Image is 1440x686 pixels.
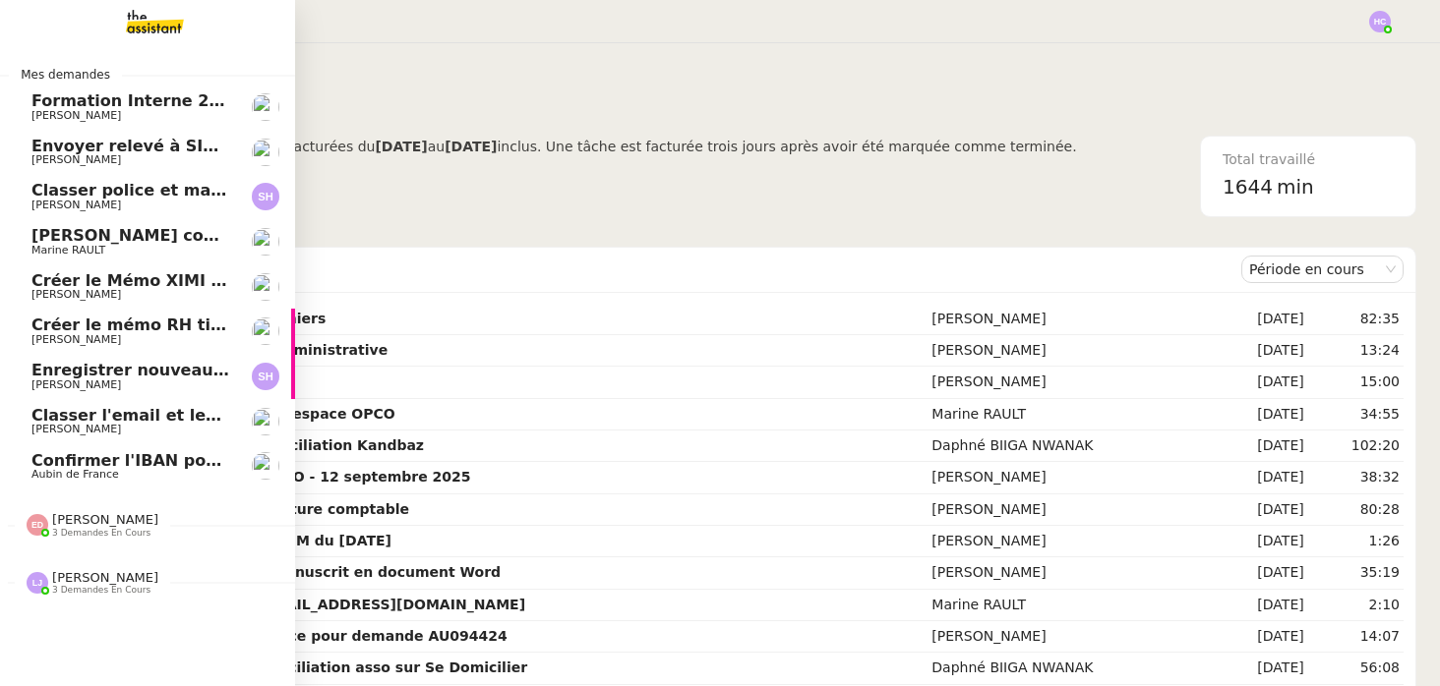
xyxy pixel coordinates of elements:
[928,304,1215,335] td: [PERSON_NAME]
[1216,430,1308,462] td: [DATE]
[928,621,1215,653] td: [PERSON_NAME]
[1308,526,1404,557] td: 1:26
[928,653,1215,684] td: Daphné BIIGA NWANAK
[52,570,158,585] span: [PERSON_NAME]
[31,406,286,425] span: Classer l'email et les fichiers
[1308,621,1404,653] td: 14:07
[1308,653,1404,684] td: 56:08
[1216,335,1308,367] td: [DATE]
[1216,399,1308,430] td: [DATE]
[31,271,459,290] span: Créer le Mémo XIMI « Ma première facturation »
[31,468,119,481] span: Aubin de France
[31,288,121,301] span: [PERSON_NAME]
[928,335,1215,367] td: [PERSON_NAME]
[31,333,121,346] span: [PERSON_NAME]
[428,139,445,154] span: au
[252,273,279,301] img: users%2FIoBAolhPL9cNaVKpLOfSBrcGcwi2%2Favatar%2F50a6465f-3fe2-4509-b080-1d8d3f65d641
[27,514,48,536] img: svg
[928,590,1215,621] td: Marine RAULT
[1216,621,1308,653] td: [DATE]
[52,585,150,596] span: 3 demandes en cours
[1249,257,1396,282] nz-select-item: Période en cours
[31,181,362,200] span: Classer police et mandat dans brokin
[252,317,279,345] img: users%2FIoBAolhPL9cNaVKpLOfSBrcGcwi2%2Favatar%2F50a6465f-3fe2-4509-b080-1d8d3f65d641
[1369,11,1391,32] img: svg
[928,430,1215,462] td: Daphné BIIGA NWANAK
[103,406,395,422] strong: Déposer documents sur espace OPCO
[1223,148,1394,171] div: Total travaillé
[31,361,362,379] span: Enregistrer nouveau client et contrat
[1216,367,1308,398] td: [DATE]
[1308,399,1404,430] td: 34:55
[103,659,527,675] strong: Compléter dossier domiciliation asso sur Se Domicilier
[103,564,501,580] strong: Transcrire le courrier manuscrit en document Word
[9,65,122,85] span: Mes demandes
[1216,526,1308,557] td: [DATE]
[445,139,497,154] b: [DATE]
[31,244,105,257] span: Marine RAULT
[1308,430,1404,462] td: 102:20
[1216,557,1308,589] td: [DATE]
[103,628,508,644] strong: Contacter Generali France pour demande AU094424
[252,452,279,480] img: users%2FSclkIUIAuBOhhDrbgjtrSikBoD03%2Favatar%2F48cbc63d-a03d-4817-b5bf-7f7aeed5f2a9
[928,367,1215,398] td: [PERSON_NAME]
[252,228,279,256] img: users%2Fo4K84Ijfr6OOM0fa5Hz4riIOf4g2%2Favatar%2FChatGPT%20Image%201%20aou%CC%82t%202025%2C%2010_2...
[1216,304,1308,335] td: [DATE]
[1216,590,1308,621] td: [DATE]
[252,93,279,121] img: users%2Fa6PbEmLwvGXylUqKytRPpDpAx153%2Favatar%2Ffanny.png
[1308,304,1404,335] td: 82:35
[1216,494,1308,526] td: [DATE]
[31,451,372,470] span: Confirmer l'IBAN pour remboursement
[1216,653,1308,684] td: [DATE]
[99,250,1241,289] div: Demandes
[52,528,150,539] span: 3 demandes en cours
[31,423,121,435] span: [PERSON_NAME]
[252,139,279,166] img: users%2FWH1OB8fxGAgLOjAz1TtlPPgOcGL2%2Favatar%2F32e28291-4026-4208-b892-04f74488d877
[497,139,1076,154] span: inclus. Une tâche est facturée trois jours après avoir été marquée comme terminée.
[1308,367,1404,398] td: 15:00
[928,494,1215,526] td: [PERSON_NAME]
[252,408,279,435] img: users%2FNmPW3RcGagVdwlUj0SIRjiM8zA23%2Favatar%2Fb3e8f68e-88d8-429d-a2bd-00fb6f2d12db
[252,363,279,390] img: svg
[31,153,121,166] span: [PERSON_NAME]
[928,462,1215,493] td: [PERSON_NAME]
[928,557,1215,589] td: [PERSON_NAME]
[31,378,121,391] span: [PERSON_NAME]
[103,597,525,612] strong: Envoyer un email à [EMAIL_ADDRESS][DOMAIN_NAME]
[1277,171,1314,203] span: min
[52,512,158,527] span: [PERSON_NAME]
[31,199,121,211] span: [PERSON_NAME]
[1216,462,1308,493] td: [DATE]
[1308,335,1404,367] td: 13:24
[928,526,1215,557] td: [PERSON_NAME]
[252,183,279,210] img: svg
[1308,590,1404,621] td: 2:10
[928,399,1215,430] td: Marine RAULT
[1223,175,1273,199] span: 1644
[1308,494,1404,526] td: 80:28
[375,139,427,154] b: [DATE]
[31,137,413,155] span: Envoyer relevé à SIP pour [PERSON_NAME]
[31,91,373,110] span: Formation Interne 2 - [PERSON_NAME]
[31,109,121,122] span: [PERSON_NAME]
[1308,557,1404,589] td: 35:19
[31,315,357,334] span: Créer le mémo RH tickets restaurant
[27,572,48,594] img: svg
[31,226,478,245] span: [PERSON_NAME] contrat d'archi sur site de l'ordre
[1308,462,1404,493] td: 38:32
